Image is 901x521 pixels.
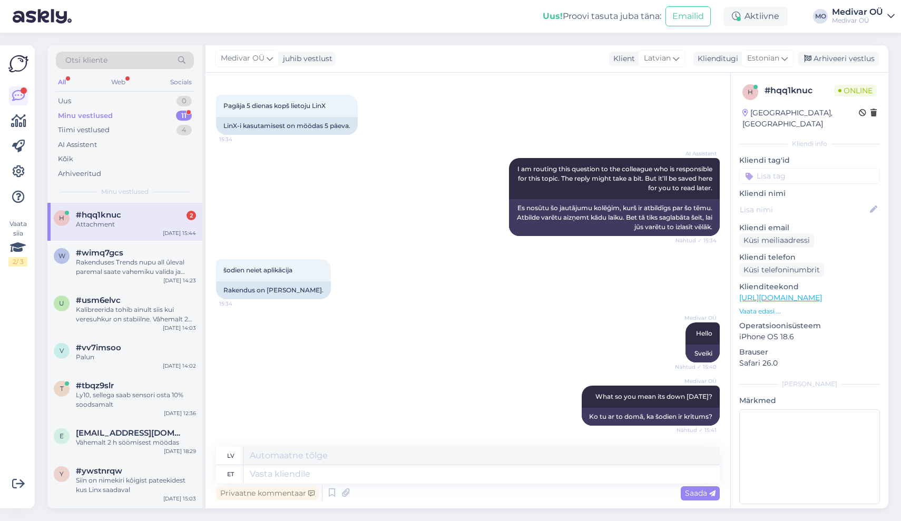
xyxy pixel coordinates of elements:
div: Uus [58,96,71,106]
div: Kalibreerida tohib ainult siis kui veresuhkur on stabiilne. Vâhemalt 2h [PERSON_NAME] [76,305,196,324]
span: h [748,88,753,96]
span: e [60,432,64,440]
div: [DATE] 15:44 [163,229,196,237]
div: Vähemalt 2 h söömisest möödas [76,438,196,447]
span: Medivar OÜ [677,377,717,385]
div: Klienditugi [693,53,738,64]
div: Ly10, sellega saab sensori osta 10% soodsamalt [76,390,196,409]
div: Arhiveeri vestlus [798,52,879,66]
p: Kliendi tag'id [739,155,880,166]
span: Nähtud ✓ 15:40 [675,363,717,371]
input: Lisa tag [739,168,880,184]
div: Privaatne kommentaar [216,486,319,500]
div: Attachment [76,220,196,229]
div: [DATE] 15:03 [163,495,196,503]
span: Nähtud ✓ 15:34 [675,237,717,244]
p: Kliendi nimi [739,188,880,199]
span: y [60,470,64,478]
div: Es nosūtu šo jautājumu kolēģim, kurš ir atbildīgs par šo tēmu. Atbilde varētu aizņemt kādu laiku.... [509,199,720,236]
span: šodien neiet aplikācija [223,266,292,274]
div: 2 / 3 [8,257,27,267]
span: Nähtud ✓ 15:41 [677,426,717,434]
span: #hqq1knuc [76,210,121,220]
p: Märkmed [739,395,880,406]
span: Estonian [747,53,779,64]
button: Emailid [665,6,711,26]
span: v [60,347,64,355]
span: #vv7imsoo [76,343,121,352]
div: Siin on nimekiri kǒigist pateekidest kus Linx saadaval [76,476,196,495]
div: Rakendus on [PERSON_NAME]. [216,281,331,299]
a: [URL][DOMAIN_NAME] [739,293,822,302]
div: 4 [177,125,192,135]
span: Online [834,85,877,96]
span: What so you mean its down [DATE]? [595,392,712,400]
div: lv [227,447,234,465]
span: #ywstnrqw [76,466,122,476]
div: [DATE] 18:29 [164,447,196,455]
div: juhib vestlust [279,53,332,64]
div: Arhiveeritud [58,169,101,179]
input: Lisa nimi [740,204,868,215]
p: Klienditeekond [739,281,880,292]
span: AI Assistent [677,150,717,158]
div: Küsi meiliaadressi [739,233,814,248]
div: Minu vestlused [58,111,113,121]
div: [DATE] 14:03 [163,324,196,332]
div: Web [109,75,128,89]
span: Otsi kliente [65,55,107,66]
p: Kliendi telefon [739,252,880,263]
div: Kliendi info [739,139,880,149]
div: Medivar OÜ [832,16,883,25]
span: Saada [685,488,716,498]
div: All [56,75,68,89]
span: #usm6elvc [76,296,121,305]
p: Operatsioonisüsteem [739,320,880,331]
div: # hqq1knuc [765,84,834,97]
p: Brauser [739,347,880,358]
span: #wimq7gcs [76,248,123,258]
div: [DATE] 14:23 [163,277,196,284]
span: eliis.kasuk@gmail.com [76,428,185,438]
span: Hello [696,329,712,337]
div: MO [813,9,828,24]
div: Aktiivne [723,7,788,26]
span: Medivar OÜ [677,314,717,322]
span: 15:34 [219,135,259,143]
div: Sveiki [685,345,720,362]
p: iPhone OS 18.6 [739,331,880,342]
div: Tiimi vestlused [58,125,110,135]
span: t [60,385,64,392]
div: 0 [177,96,192,106]
span: 15:34 [219,300,259,308]
span: h [59,214,64,222]
span: #tbqz9slr [76,381,114,390]
div: Kõik [58,154,73,164]
p: Kliendi email [739,222,880,233]
a: Medivar OÜMedivar OÜ [832,8,895,25]
span: Minu vestlused [101,187,149,196]
div: et [227,465,234,483]
img: Askly Logo [8,54,28,74]
span: Medivar OÜ [221,53,265,64]
div: Socials [168,75,194,89]
div: AI Assistent [58,140,97,150]
div: Proovi tasuta juba täna: [543,10,661,23]
span: u [59,299,64,307]
div: [GEOGRAPHIC_DATA], [GEOGRAPHIC_DATA] [742,107,859,130]
span: I am routing this question to the colleague who is responsible for this topic. The reply might ta... [517,165,714,192]
p: Vaata edasi ... [739,307,880,316]
div: LinX-i kasutamisest on möödas 5 päeva. [216,117,358,135]
span: w [58,252,65,260]
div: [DATE] 12:36 [164,409,196,417]
div: 2 [187,211,196,220]
p: Safari 26.0 [739,358,880,369]
div: [PERSON_NAME] [739,379,880,389]
div: Rakenduses Trends nupu all ûleval paremal saate vahemiku valida ja endale meilile saata [76,258,196,277]
div: Palun [76,352,196,362]
div: Klient [609,53,635,64]
div: Medivar OÜ [832,8,883,16]
div: Ko tu ar to domā, ka šodien ir kritums? [582,408,720,426]
div: [DATE] 14:02 [163,362,196,370]
span: Pagāja 5 dienas kopš lietoju LinX [223,102,326,110]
